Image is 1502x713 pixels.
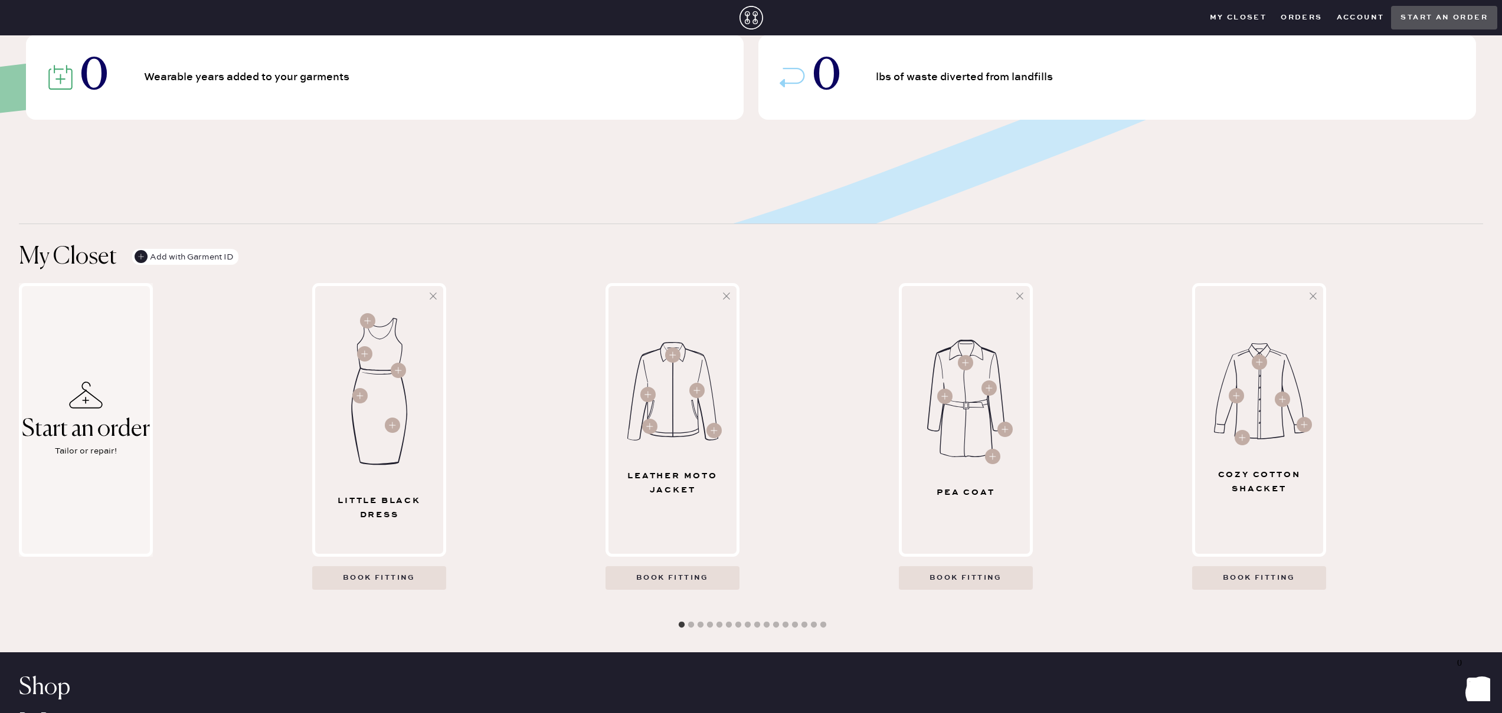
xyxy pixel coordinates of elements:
button: Add with Garment ID [132,249,238,265]
button: 9 [751,619,763,631]
span: Wearable years added to your garments [144,72,356,83]
span: 0 [80,57,108,98]
button: 16 [817,619,829,631]
button: Start an order [1391,6,1497,29]
iframe: Front Chat [1446,660,1497,711]
button: 4 [704,619,716,631]
svg: Hide pattern [721,290,732,302]
button: 7 [732,619,744,631]
button: 13 [789,619,801,631]
div: Leather Moto Jacket [614,469,732,497]
button: My Closet [1203,9,1274,27]
svg: Hide pattern [427,290,439,302]
button: 8 [742,619,754,631]
button: 3 [695,619,706,631]
button: 5 [714,619,725,631]
button: 11 [770,619,782,631]
svg: Hide pattern [1014,290,1026,302]
button: 10 [761,619,773,631]
div: Pea Coat [907,485,1025,500]
div: Little Black Dress [320,494,439,522]
button: Book fitting [899,566,1033,590]
button: 15 [808,619,820,631]
button: 12 [780,619,791,631]
img: Garment image [927,340,1005,457]
img: Garment image [349,318,410,465]
button: Book fitting [1192,566,1326,590]
div: Start an order [22,416,150,442]
button: Orders [1274,9,1329,27]
img: Garment image [1214,343,1305,439]
button: 14 [799,619,810,631]
button: 6 [723,619,735,631]
button: Book fitting [312,566,446,590]
span: 0 [813,57,840,98]
div: Cozy Cotton Shacket [1200,468,1318,496]
svg: Hide pattern [1307,290,1319,302]
button: 1 [676,619,688,631]
div: Shop [19,681,1483,695]
h1: My Closet [19,243,117,271]
button: Book fitting [606,566,739,590]
div: Tailor or repair! [55,445,117,458]
img: Garment image [627,342,718,440]
div: Add with Garment ID [135,249,234,265]
button: 2 [685,619,697,631]
span: lbs of waste diverted from landfills [876,72,1060,83]
button: Account [1330,9,1392,27]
